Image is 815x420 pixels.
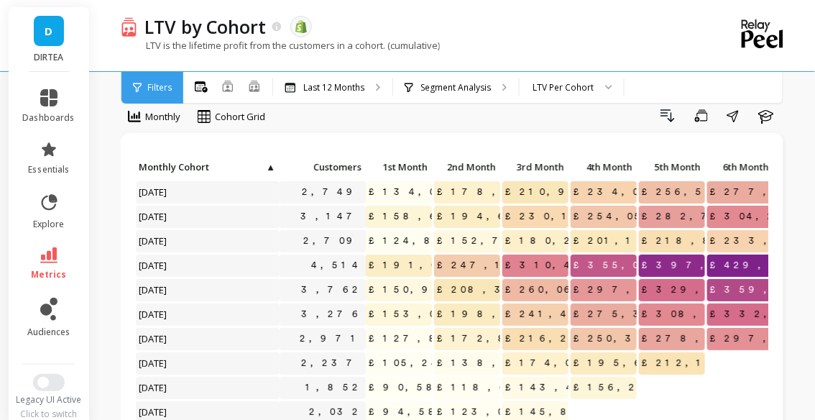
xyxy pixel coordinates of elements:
[639,181,760,203] span: £256,532.42
[639,279,767,301] span: £329,206.03
[434,206,557,227] span: £194,624.15
[639,303,767,325] span: £308,202.32
[136,157,280,177] p: Monthly Cohort
[136,303,171,325] span: [DATE]
[45,23,53,40] span: D
[366,230,499,252] span: £124,866.87
[9,408,90,420] div: Click to switch
[366,328,498,350] span: £127,830.41
[369,161,428,173] span: 1st Month
[434,377,568,398] span: £118,619.80
[279,157,347,179] div: Toggle SortBy
[571,157,637,177] p: 4th Month
[280,157,366,177] p: Customers
[27,327,70,338] span: audiences
[571,303,714,325] span: £275,335.33
[533,81,594,94] div: LTV Per Cohort
[502,377,637,398] span: £143,485.91
[434,303,573,325] span: £198,847.66
[571,377,692,398] span: £156,271.60
[434,279,564,301] span: £208,346.32
[139,161,264,173] span: Monthly Cohort
[502,157,570,179] div: Toggle SortBy
[437,161,496,173] span: 2nd Month
[366,181,497,203] span: £134,013.70
[297,328,366,350] a: 2,971
[366,352,492,374] span: £105,246.88
[502,206,632,227] span: £230,174.28
[502,303,633,325] span: £241,477.09
[434,352,575,374] span: £138,761.23
[574,161,632,173] span: 4th Month
[282,161,362,173] span: Customers
[502,230,620,252] span: £180,220.62
[23,112,75,124] span: dashboards
[571,328,701,350] span: £250,378.52
[710,161,769,173] span: 6th Month
[366,255,492,276] span: £191,081.50
[434,255,564,276] span: £247,182.08
[502,328,630,350] span: £216,258.84
[639,255,790,276] span: £397,781.13
[434,181,569,203] span: £178,222.91
[434,157,500,177] p: 2nd Month
[298,352,366,374] a: 2,237
[434,328,574,350] span: £172,824.77
[706,157,775,179] div: Toggle SortBy
[366,206,486,227] span: £158,620.44
[366,303,509,325] span: £153,079.89
[300,230,366,252] a: 2,709
[32,269,67,280] span: metrics
[295,20,308,33] img: api.shopify.svg
[571,255,699,276] span: £355,008.19
[121,17,137,37] img: header icon
[136,206,171,227] span: [DATE]
[638,157,706,179] div: Toggle SortBy
[570,157,638,179] div: Toggle SortBy
[136,377,171,398] span: [DATE]
[28,164,70,175] span: essentials
[502,279,619,301] span: £260,069.56
[136,328,171,350] span: [DATE]
[502,255,635,276] span: £310,471.48
[639,230,778,252] span: £218,854.98
[639,157,705,177] p: 5th Month
[298,206,366,227] a: 3,147
[121,39,440,52] p: LTV is the lifetime profit from the customers in a cohort. (cumulative)
[571,206,686,227] span: £254,051.14
[434,230,562,252] span: £152,754.69
[571,352,702,374] span: £195,680.57
[571,230,681,252] span: £201,156.00
[145,110,180,124] span: Monthly
[136,230,171,252] span: [DATE]
[366,157,432,177] p: 1st Month
[642,161,701,173] span: 5th Month
[303,82,364,93] p: Last 12 Months
[502,352,625,374] span: £174,085.06
[264,161,275,173] span: ▲
[366,279,495,301] span: £150,994.30
[136,181,171,203] span: [DATE]
[135,157,203,179] div: Toggle SortBy
[366,377,491,398] span: £90,587.74
[303,377,366,398] a: 1,852
[9,394,90,406] div: Legacy UI Active
[571,279,709,301] span: £297,427.31
[215,110,265,124] span: Cohort Grid
[571,181,700,203] span: £234,067.94
[308,255,366,276] a: 4,514
[420,82,491,93] p: Segment Analysis
[136,352,171,374] span: [DATE]
[639,352,769,374] span: £212,141.79
[298,279,366,301] a: 3,762
[34,219,65,230] span: explore
[433,157,502,179] div: Toggle SortBy
[502,181,628,203] span: £210,995.25
[23,52,75,63] p: DIRTEA
[144,14,266,39] p: LTV by Cohort
[505,161,564,173] span: 3rd Month
[639,328,768,350] span: £278,740.64
[136,279,171,301] span: [DATE]
[147,82,172,93] span: Filters
[33,374,65,391] button: Switch to New UI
